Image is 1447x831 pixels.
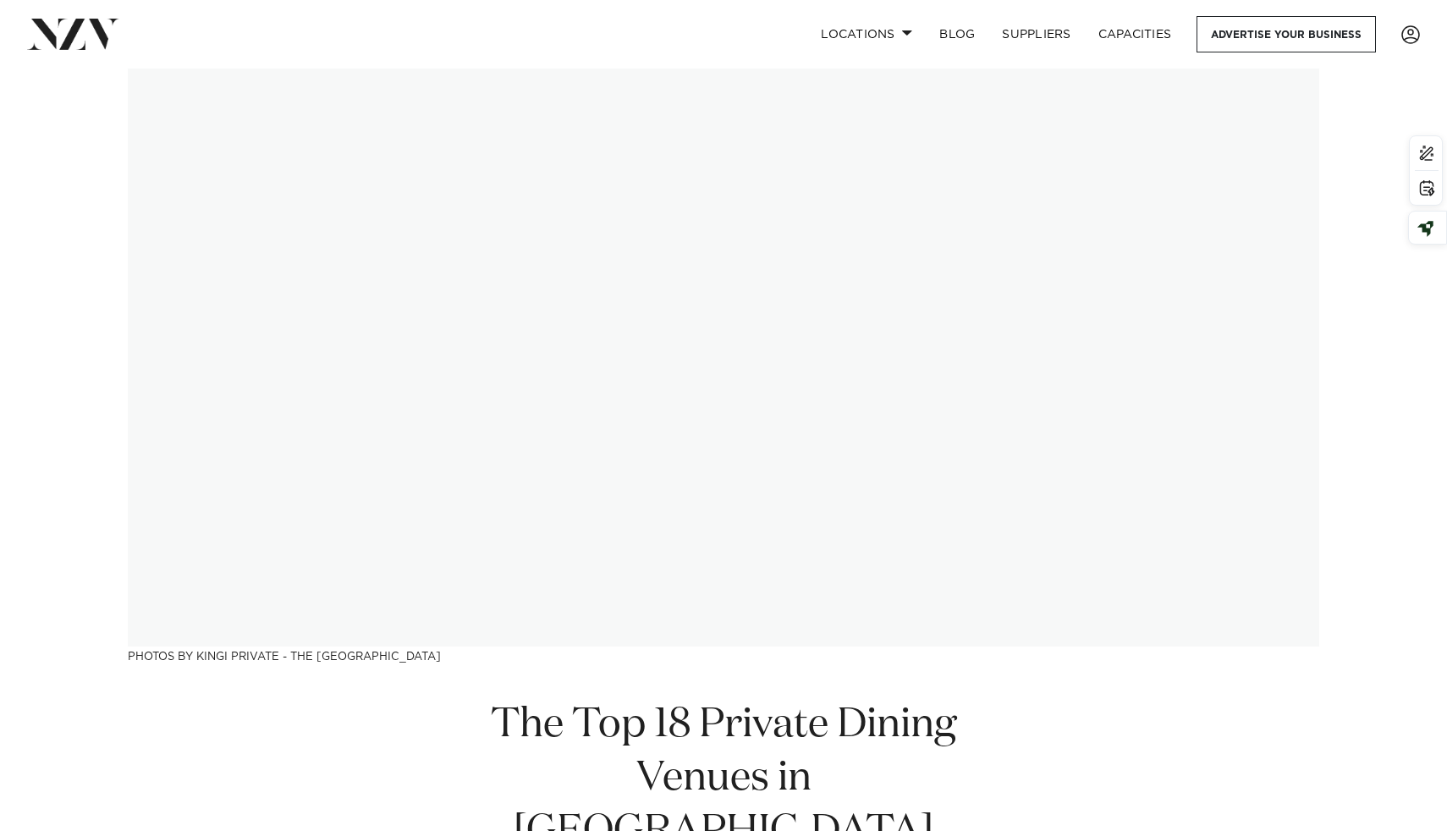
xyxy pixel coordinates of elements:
[27,19,119,49] img: nzv-logo.png
[926,16,988,52] a: BLOG
[128,647,1319,664] h3: Photos by kingi Private - The [GEOGRAPHIC_DATA]
[807,16,926,52] a: Locations
[988,16,1084,52] a: SUPPLIERS
[1085,16,1186,52] a: Capacities
[1197,16,1376,52] a: Advertise your business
